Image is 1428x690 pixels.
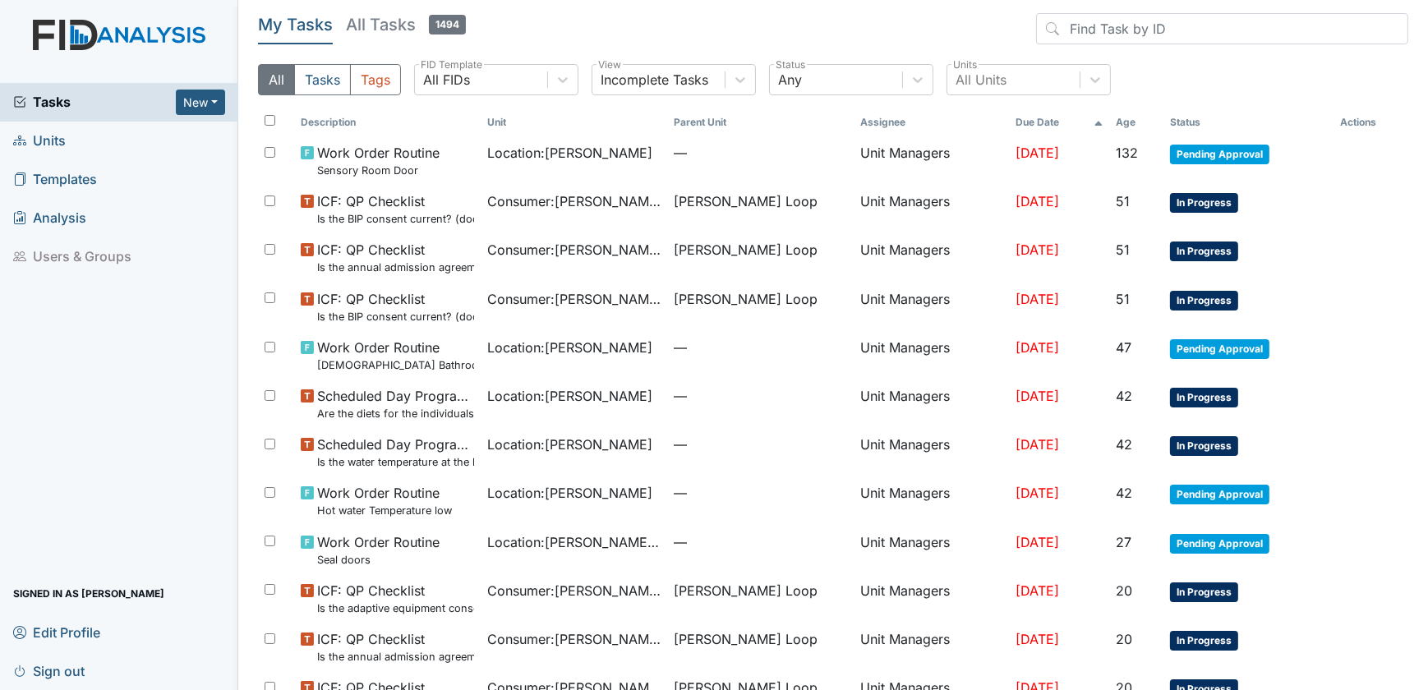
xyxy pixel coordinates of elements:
[317,191,474,227] span: ICF: QP Checklist Is the BIP consent current? (document the date, BIP number in the comment section)
[265,115,275,126] input: Toggle All Rows Selected
[1170,582,1238,602] span: In Progress
[1170,631,1238,651] span: In Progress
[1170,241,1238,261] span: In Progress
[487,191,661,211] span: Consumer : [PERSON_NAME]
[1117,339,1132,356] span: 47
[1170,339,1269,359] span: Pending Approval
[674,483,847,503] span: —
[317,309,474,324] small: Is the BIP consent current? (document the date, BIP number in the comment section)
[317,406,474,421] small: Are the diets for the individuals (with initials) posted in the dining area?
[674,240,818,260] span: [PERSON_NAME] Loop
[1016,388,1059,404] span: [DATE]
[1170,145,1269,164] span: Pending Approval
[429,15,466,34] span: 1494
[674,629,818,649] span: [PERSON_NAME] Loop
[346,13,466,36] h5: All Tasks
[350,64,401,95] button: Tags
[1117,388,1133,404] span: 42
[854,233,1009,282] td: Unit Managers
[1016,291,1059,307] span: [DATE]
[487,289,661,309] span: Consumer : [PERSON_NAME], Shekeyra
[854,574,1009,623] td: Unit Managers
[317,532,440,568] span: Work Order Routine Seal doors
[1016,145,1059,161] span: [DATE]
[1170,193,1238,213] span: In Progress
[176,90,225,115] button: New
[854,331,1009,379] td: Unit Managers
[1170,534,1269,554] span: Pending Approval
[13,128,66,154] span: Units
[317,629,474,665] span: ICF: QP Checklist Is the annual admission agreement current? (document the date in the comment se...
[317,163,440,178] small: Sensory Room Door
[1117,631,1133,647] span: 20
[1016,631,1059,647] span: [DATE]
[294,108,481,136] th: Toggle SortBy
[1016,534,1059,550] span: [DATE]
[1117,241,1131,258] span: 51
[317,503,452,518] small: Hot water Temperature low
[674,191,818,211] span: [PERSON_NAME] Loop
[13,205,86,231] span: Analysis
[854,136,1009,185] td: Unit Managers
[1036,13,1408,44] input: Find Task by ID
[1117,485,1133,501] span: 42
[1163,108,1334,136] th: Toggle SortBy
[317,338,474,373] span: Work Order Routine Ladies Bathroom Faucet and Plumbing
[1170,388,1238,407] span: In Progress
[1016,485,1059,501] span: [DATE]
[1016,339,1059,356] span: [DATE]
[317,211,474,227] small: Is the BIP consent current? (document the date, BIP number in the comment section)
[601,70,708,90] div: Incomplete Tasks
[1016,582,1059,599] span: [DATE]
[1117,582,1133,599] span: 20
[487,581,661,600] span: Consumer : [PERSON_NAME], Shekeyra
[1110,108,1163,136] th: Toggle SortBy
[317,357,474,373] small: [DEMOGRAPHIC_DATA] Bathroom Faucet and Plumbing
[778,70,802,90] div: Any
[674,289,818,309] span: [PERSON_NAME] Loop
[674,338,847,357] span: —
[854,428,1009,476] td: Unit Managers
[1016,241,1059,258] span: [DATE]
[13,658,85,683] span: Sign out
[317,454,474,470] small: Is the water temperature at the kitchen sink between 100 to 110 degrees?
[258,13,333,36] h5: My Tasks
[317,483,452,518] span: Work Order Routine Hot water Temperature low
[674,581,818,600] span: [PERSON_NAME] Loop
[674,143,847,163] span: —
[13,581,164,606] span: Signed in as [PERSON_NAME]
[1117,534,1132,550] span: 27
[13,92,176,112] a: Tasks
[317,289,474,324] span: ICF: QP Checklist Is the BIP consent current? (document the date, BIP number in the comment section)
[487,338,652,357] span: Location : [PERSON_NAME]
[674,435,847,454] span: —
[487,532,661,552] span: Location : [PERSON_NAME] Loop
[487,143,652,163] span: Location : [PERSON_NAME]
[317,600,474,616] small: Is the adaptive equipment consent current? (document the date in the comment section)
[956,70,1007,90] div: All Units
[317,386,474,421] span: Scheduled Day Program Inspection Are the diets for the individuals (with initials) posted in the ...
[1334,108,1408,136] th: Actions
[854,379,1009,428] td: Unit Managers
[317,143,440,178] span: Work Order Routine Sensory Room Door
[13,167,97,192] span: Templates
[1117,291,1131,307] span: 51
[854,476,1009,525] td: Unit Managers
[674,386,847,406] span: —
[1016,193,1059,209] span: [DATE]
[1009,108,1110,136] th: Toggle SortBy
[317,240,474,275] span: ICF: QP Checklist Is the annual admission agreement current? (document the date in the comment se...
[854,283,1009,331] td: Unit Managers
[317,260,474,275] small: Is the annual admission agreement current? (document the date in the comment section)
[487,240,661,260] span: Consumer : [PERSON_NAME], Shekeyra
[317,552,440,568] small: Seal doors
[317,435,474,470] span: Scheduled Day Program Inspection Is the water temperature at the kitchen sink between 100 to 110 ...
[487,629,661,649] span: Consumer : [PERSON_NAME], Shekeyra
[1117,436,1133,453] span: 42
[487,386,652,406] span: Location : [PERSON_NAME]
[1170,291,1238,310] span: In Progress
[317,649,474,665] small: Is the annual admission agreement current? (document the date in the comment section)
[487,483,652,503] span: Location : [PERSON_NAME]
[481,108,667,136] th: Toggle SortBy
